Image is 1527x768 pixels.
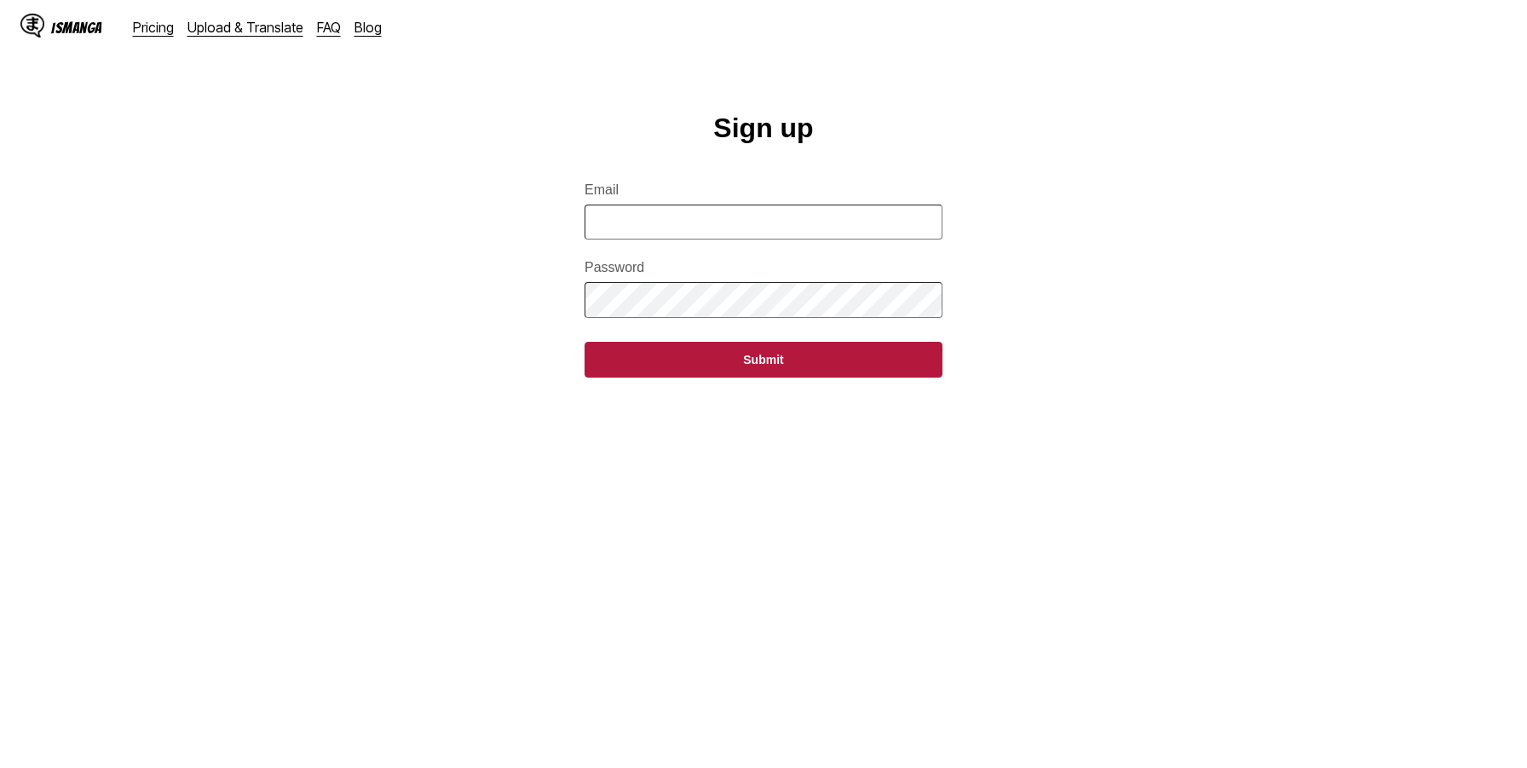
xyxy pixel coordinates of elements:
label: Email [585,182,942,198]
button: Submit [585,342,942,378]
div: IsManga [51,20,102,36]
a: FAQ [317,19,341,36]
label: Password [585,260,942,275]
a: IsManga LogoIsManga [20,14,133,41]
h1: Sign up [713,113,813,144]
a: Upload & Translate [187,19,303,36]
a: Blog [354,19,382,36]
a: Pricing [133,19,174,36]
img: IsManga Logo [20,14,44,38]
